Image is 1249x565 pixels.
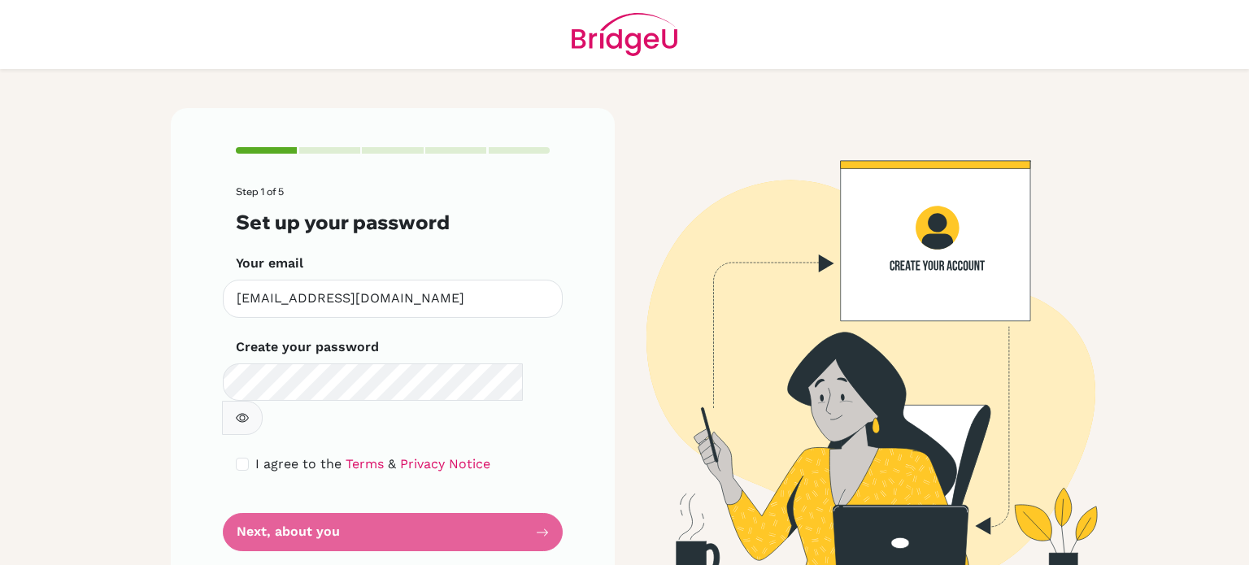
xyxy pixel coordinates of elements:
[236,254,303,273] label: Your email
[346,456,384,472] a: Terms
[236,185,284,198] span: Step 1 of 5
[236,337,379,357] label: Create your password
[236,211,550,234] h3: Set up your password
[223,280,563,318] input: Insert your email*
[255,456,342,472] span: I agree to the
[400,456,490,472] a: Privacy Notice
[388,456,396,472] span: &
